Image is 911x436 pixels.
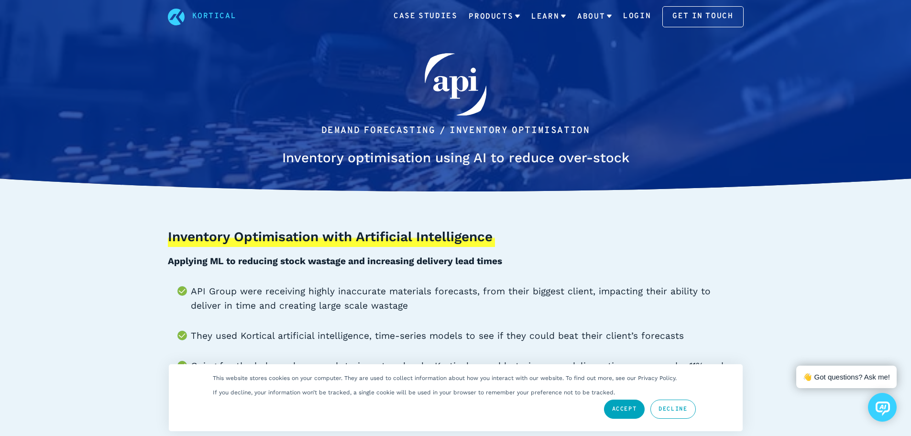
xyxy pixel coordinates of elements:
a: Decline [650,400,695,419]
a: Login [623,11,651,23]
h3: Inventory Optimisation with Artificial Intelligence [168,229,495,247]
b: Applying ML to reducing stock wastage and increasing delivery lead times [168,256,502,267]
a: Case Studies [394,11,457,23]
li: / [439,123,446,138]
img: API Group client logo [422,51,489,118]
li: They used Kortical artificial intelligence, time-series models to see if they could beat their cl... [191,329,744,344]
a: Accept [604,400,645,419]
li: Inventory Optimisation [450,123,590,138]
p: This website stores cookies on your computer. They are used to collect information about how you ... [213,375,677,381]
a: Kortical [192,11,237,23]
a: Products [469,4,520,29]
p: If you decline, your information won’t be tracked, a single cookie will be used in your browser t... [213,389,615,396]
a: Learn [531,4,566,29]
li: Going for the balanced approach to inventory levels, Kortical was able to increase delivery time ... [191,359,744,388]
a: Get in touch [662,6,743,27]
li: Demand Forecasting [321,123,436,138]
a: About [577,4,612,29]
li: API Group were receiving highly inaccurate materials forecasts, from their biggest client, impact... [191,284,744,313]
h1: Inventory optimisation using AI to reduce over-stock [276,148,636,168]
